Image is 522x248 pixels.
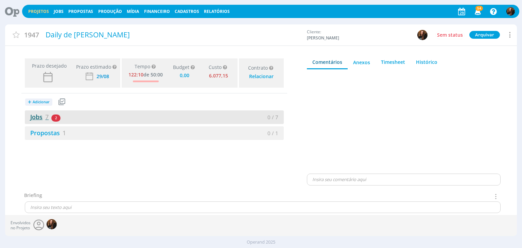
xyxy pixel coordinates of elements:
[353,59,370,66] div: Anexos
[127,8,139,14] a: Mídia
[76,63,111,70] div: Prazo estimado
[25,113,49,121] a: Jobs
[52,9,66,14] button: Jobs
[249,74,274,79] div: Relacionar
[144,8,170,14] a: Financeiro
[28,99,31,106] span: +
[29,62,67,69] span: Prazo desejado
[25,110,284,124] a: Jobs720 / 7
[24,192,42,201] div: Briefing
[437,32,463,38] span: Sem status
[25,129,66,137] a: Propostas
[206,70,231,80] div: 6.077,15
[26,9,51,14] button: Projetos
[506,7,515,16] img: T
[51,114,60,122] span: 2
[68,8,93,14] span: Propostas
[506,5,515,17] button: T
[411,56,443,68] a: Histórico
[25,99,52,106] button: +Adicionar
[25,96,57,108] button: +Adicionar
[128,71,143,78] span: 122:10
[63,129,66,137] span: 1
[25,126,284,140] a: Propostas10 / 1
[24,30,39,40] span: 1947
[307,35,358,41] span: [PERSON_NAME]
[209,65,228,70] div: Custo
[173,65,196,70] div: Budget
[248,65,275,71] div: Contrato
[267,114,278,121] span: 0 / 7
[28,8,49,14] a: Projetos
[307,56,348,69] a: Comentários
[267,130,278,137] span: 0 / 1
[66,9,95,14] button: Propostas
[175,8,199,14] span: Cadastros
[11,220,31,230] span: Envolvidos no Projeto
[417,30,428,40] button: T
[54,8,64,14] a: Jobs
[96,9,124,14] button: Produção
[135,64,150,70] span: Tempo
[125,9,141,14] button: Mídia
[128,71,163,78] div: de 50:00
[417,30,428,40] img: T
[475,6,483,11] span: 54
[469,31,500,39] button: Arquivar
[45,113,49,121] span: 7
[47,219,57,229] img: T
[204,8,230,14] a: Relatórios
[202,9,232,14] button: Relatórios
[376,56,411,68] a: Timesheet
[173,9,201,14] button: Cadastros
[43,27,304,43] div: Daily de [PERSON_NAME]
[33,100,50,104] span: Adicionar
[97,74,109,79] div: 29/08
[98,8,122,14] a: Produção
[435,31,465,39] button: Sem status
[142,9,172,14] button: Financeiro
[470,5,484,18] button: 54
[307,29,428,41] div: Cliente:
